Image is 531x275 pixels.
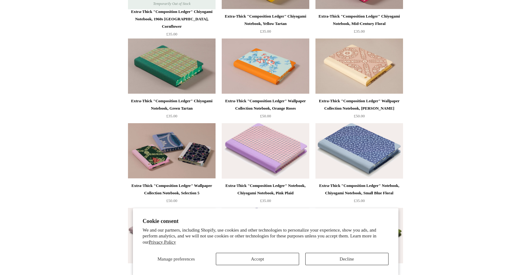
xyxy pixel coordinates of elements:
div: Extra-Thick "Composition Ledger" Notebook, Chiyogami Notebook, Small Blue Floral [317,182,401,197]
p: We and our partners, including Shopify, use cookies and other technologies to personalize your ex... [143,227,389,245]
a: Extra-Thick "Composition Ledger" Notebook, Chiyogami Notebook, Small Blue Floral £35.00 [315,182,403,207]
a: Extra-Thick "Composition Ledger" Chiyogami Notebook, 1960s [GEOGRAPHIC_DATA], Cornflower £35.00 [128,8,216,38]
img: Extra-Thick "Composition Ledger" Wallpaper Collection Notebook, Laurel Trellis [315,38,403,94]
a: Extra-Thick "Composition Ledger" Wallpaper Collection Notebook, Laurel Trellis Extra-Thick "Compo... [315,38,403,94]
div: Extra-Thick "Composition Ledger" Wallpaper Collection Notebook, Orange Roses [223,97,308,112]
img: Extra-Thick "Composition Ledger" Notebook, Chiyogami Notebook, Pink Plaid [222,123,309,179]
button: Decline [305,253,389,265]
img: Hardback "Composition Ledger" Notebook, Remondini Bouquet [128,208,216,263]
a: Extra-Thick "Composition Ledger" Wallpaper Collection Notebook, Orange Roses Extra-Thick "Composi... [222,38,309,94]
img: Extra-Thick "Composition Ledger" Wallpaper Collection Notebook, Selection 5 [128,123,216,179]
a: Extra-Thick "Composition Ledger" Wallpaper Collection Notebook, Orange Roses £50.00 [222,97,309,123]
img: Extra-Thick "Composition Ledger" Wallpaper Collection Notebook, Orange Roses [222,38,309,94]
button: Manage preferences [142,253,210,265]
span: £50.00 [260,114,271,118]
span: £35.00 [260,29,271,34]
a: Hardback "Composition Ledger" Notebook, Remondini Bouquet Hardback "Composition Ledger" Notebook,... [128,208,216,263]
span: Manage preferences [158,257,195,261]
span: £50.00 [166,198,177,203]
div: Extra-Thick "Composition Ledger" Chiyogami Notebook, 1960s [GEOGRAPHIC_DATA], Cornflower [130,8,214,30]
a: Hardback "Composition Ledger" Notebook, Meadow Hardback "Composition Ledger" Notebook, Meadow [315,208,403,263]
span: £35.00 [260,198,271,203]
div: Extra-Thick "Composition Ledger" Chiyogami Notebook, Mid-Century Floral [317,13,401,27]
a: Extra-Thick "Composition Ledger" Notebook, Chiyogami Notebook, Pink Plaid £35.00 [222,182,309,207]
span: £35.00 [166,32,177,36]
a: Extra-Thick "Composition Ledger" Wallpaper Collection Notebook, Selection 5 £50.00 [128,182,216,207]
span: £50.00 [354,114,365,118]
div: Extra-Thick "Composition Ledger" Wallpaper Collection Notebook, Selection 5 [130,182,214,197]
span: £35.00 [166,114,177,118]
a: Extra-Thick "Composition Ledger" Wallpaper Collection Notebook, [PERSON_NAME] £50.00 [315,97,403,123]
a: Extra-Thick "Composition Ledger" Notebook, Chiyogami Notebook, Book On Book Extra-Thick "Composit... [222,208,309,263]
div: Extra-Thick "Composition Ledger" Wallpaper Collection Notebook, [PERSON_NAME] [317,97,401,112]
span: £35.00 [354,29,365,34]
button: Accept [216,253,299,265]
a: Extra-Thick "Composition Ledger" Wallpaper Collection Notebook, Selection 5 Extra-Thick "Composit... [128,123,216,179]
img: Hardback "Composition Ledger" Notebook, Meadow [315,208,403,263]
a: Extra-Thick "Composition Ledger" Notebook, Chiyogami Notebook, Small Blue Floral Extra-Thick "Com... [315,123,403,179]
div: Extra-Thick "Composition Ledger" Chiyogami Notebook, Yellow Tartan [223,13,308,27]
a: Extra-Thick "Composition Ledger" Notebook, Chiyogami Notebook, Pink Plaid Extra-Thick "Compositio... [222,123,309,179]
img: Extra-Thick "Composition Ledger" Notebook, Chiyogami Notebook, Book On Book [222,208,309,263]
a: Extra-Thick "Composition Ledger" Chiyogami Notebook, Green Tartan Extra-Thick "Composition Ledger... [128,38,216,94]
div: Extra-Thick "Composition Ledger" Notebook, Chiyogami Notebook, Pink Plaid [223,182,308,197]
a: Extra-Thick "Composition Ledger" Chiyogami Notebook, Green Tartan £35.00 [128,97,216,123]
a: Privacy Policy [149,240,176,245]
a: Extra-Thick "Composition Ledger" Chiyogami Notebook, Mid-Century Floral £35.00 [315,13,403,38]
img: Extra-Thick "Composition Ledger" Notebook, Chiyogami Notebook, Small Blue Floral [315,123,403,179]
span: £35.00 [354,198,365,203]
img: Extra-Thick "Composition Ledger" Chiyogami Notebook, Green Tartan [128,38,216,94]
div: Extra-Thick "Composition Ledger" Chiyogami Notebook, Green Tartan [130,97,214,112]
a: Extra-Thick "Composition Ledger" Chiyogami Notebook, Yellow Tartan £35.00 [222,13,309,38]
h2: Cookie consent [143,218,389,224]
